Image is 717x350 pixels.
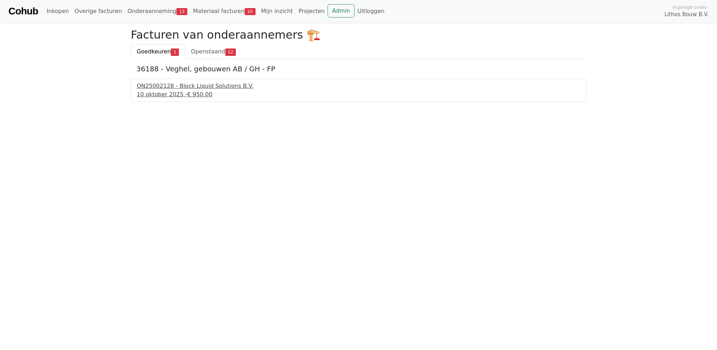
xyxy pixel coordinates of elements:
[245,8,256,15] span: 10
[137,82,580,99] a: ON25002128 - Block Liquid Solutions B.V.10 oktober 2025 -€ 950.00
[171,48,179,56] span: 1
[665,11,709,19] span: Lithos Bouw B.V.
[125,4,190,18] a: Onderaanneming13
[191,48,225,55] span: Openstaand
[136,65,581,73] h5: 36188 - Veghel, gebouwen AB / GH - FP
[131,28,586,41] h2: Facturen van onderaannemers 🏗️
[72,4,125,18] a: Overige facturen
[131,44,185,59] a: Goedkeuren1
[296,4,328,18] a: Projecten
[258,4,296,18] a: Mijn inzicht
[185,44,242,59] a: Openstaand12
[328,4,355,18] a: Admin
[8,3,38,20] a: Cohub
[137,82,580,90] div: ON25002128 - Block Liquid Solutions B.V.
[44,4,71,18] a: Inkopen
[190,4,258,18] a: Materiaal facturen10
[137,48,171,55] span: Goedkeuren
[355,4,387,18] a: Uitloggen
[176,8,187,15] span: 13
[187,91,212,98] span: € 950.00
[673,4,709,11] span: Ingelogd onder:
[137,90,580,99] div: 10 oktober 2025 -
[225,48,236,56] span: 12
